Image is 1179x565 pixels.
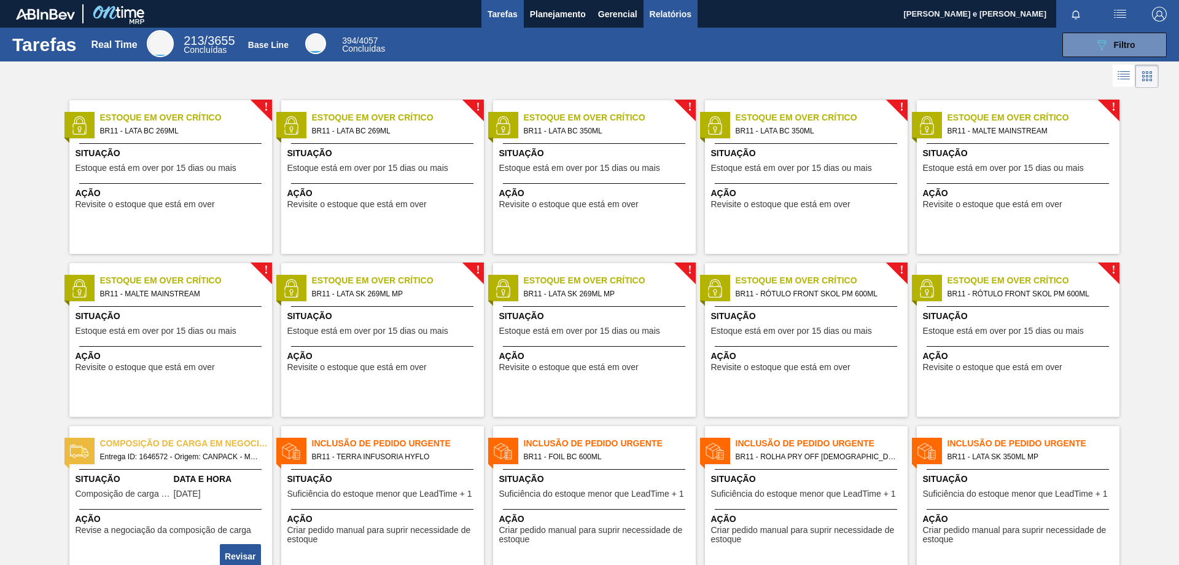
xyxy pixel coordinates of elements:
span: Suficiência do estoque menor que LeadTime + 1 [923,489,1108,499]
span: Estoque em Over Crítico [312,274,484,287]
img: status [70,279,88,298]
span: BR11 - TERRA INFUSORIA HYFLO [312,450,474,464]
span: 394 [342,36,356,45]
span: BR11 - MALTE MAINSTREAM [100,287,262,301]
span: ! [900,266,903,275]
img: status [917,116,936,135]
span: Situação [711,147,905,160]
span: Revisite o estoque que está em over [499,200,639,209]
span: Ação [287,513,481,526]
span: Criar pedido manual para suprir necessidade de estoque [287,526,481,545]
span: Revisite o estoque que está em over [711,363,850,372]
span: Estoque em Over Crítico [312,111,484,124]
span: Criar pedido manual para suprir necessidade de estoque [499,526,693,545]
img: status [917,442,936,460]
span: Data e Hora [174,473,269,486]
div: Base Line [248,40,289,50]
span: Estoque está em over por 15 dias ou mais [287,164,448,173]
span: Situação [76,473,171,486]
img: status [282,442,300,460]
span: / 4057 [342,36,378,45]
span: ! [264,266,268,275]
span: Ação [499,350,693,363]
span: Revisite o estoque que está em over [287,200,427,209]
span: Estoque em Over Crítico [524,274,696,287]
span: Ação [711,187,905,200]
button: Notificações [1056,6,1095,23]
span: Composição de carga em negociação [76,489,171,499]
img: userActions [1113,7,1127,22]
span: ! [1111,266,1115,275]
span: BR11 - LATA BC 350ML [524,124,686,138]
span: Revisite o estoque que está em over [711,200,850,209]
span: BR11 - LATA SK 269ML MP [312,287,474,301]
button: Filtro [1062,33,1167,57]
span: Estoque em Over Crítico [524,111,696,124]
span: Ação [923,513,1116,526]
span: ! [900,103,903,112]
span: Situação [287,310,481,323]
span: Tarefas [488,7,518,22]
span: BR11 - LATA BC 269ML [100,124,262,138]
span: Situação [923,310,1116,323]
span: Ação [923,187,1116,200]
div: Base Line [342,37,385,53]
span: Filtro [1114,40,1135,50]
div: Real Time [147,30,174,57]
span: Situação [76,147,269,160]
span: Composição de carga em negociação [100,437,272,450]
span: ! [688,266,691,275]
span: Ação [711,350,905,363]
span: Revisite o estoque que está em over [76,200,215,209]
span: Inclusão de Pedido Urgente [947,437,1119,450]
span: ! [264,103,268,112]
span: Estoque está em over por 15 dias ou mais [76,326,236,336]
span: Ação [499,513,693,526]
div: Real Time [91,39,137,50]
span: Relatórios [650,7,691,22]
span: Estoque em Over Crítico [100,274,272,287]
span: Situação [499,147,693,160]
span: Revisite o estoque que está em over [923,200,1062,209]
span: Situação [76,310,269,323]
img: status [706,442,724,460]
img: status [706,116,724,135]
img: Logout [1152,7,1167,22]
span: / 3655 [184,34,235,47]
span: Revisite o estoque que está em over [287,363,427,372]
span: BR11 - RÓTULO FRONT SKOL PM 600ML [947,287,1110,301]
img: status [494,279,512,298]
span: Criar pedido manual para suprir necessidade de estoque [711,526,905,545]
span: Estoque em Over Crítico [947,274,1119,287]
span: BR11 - LATA SK 269ML MP [524,287,686,301]
span: BR11 - LATA BC 350ML [736,124,898,138]
img: status [494,442,512,460]
span: Planejamento [530,7,586,22]
span: Ação [76,187,269,200]
span: Ação [923,350,1116,363]
h1: Tarefas [12,38,77,52]
span: Estoque está em over por 15 dias ou mais [923,164,1084,173]
span: Estoque em Over Crítico [947,111,1119,124]
span: Inclusão de Pedido Urgente [524,437,696,450]
span: Situação [499,473,693,486]
span: Suficiência do estoque menor que LeadTime + 1 [499,489,684,499]
span: Gerencial [598,7,637,22]
span: Suficiência do estoque menor que LeadTime + 1 [287,489,472,499]
span: Ação [499,187,693,200]
img: status [282,279,300,298]
span: 08/12/2024, [174,489,201,499]
span: Revisite o estoque que está em over [499,363,639,372]
span: Estoque em Over Crítico [736,111,908,124]
img: TNhmsLtSVTkK8tSr43FrP2fwEKptu5GPRR3wAAAABJRU5ErkJggg== [16,9,75,20]
span: Estoque está em over por 15 dias ou mais [76,164,236,173]
img: status [282,116,300,135]
span: Criar pedido manual para suprir necessidade de estoque [923,526,1116,545]
span: Situação [711,310,905,323]
span: ! [476,266,480,275]
span: Situação [287,147,481,160]
span: Estoque está em over por 15 dias ou mais [499,326,660,336]
span: BR11 - MALTE MAINSTREAM [947,124,1110,138]
span: Estoque está em over por 15 dias ou mais [711,164,872,173]
span: BR11 - FOIL BC 600ML [524,450,686,464]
